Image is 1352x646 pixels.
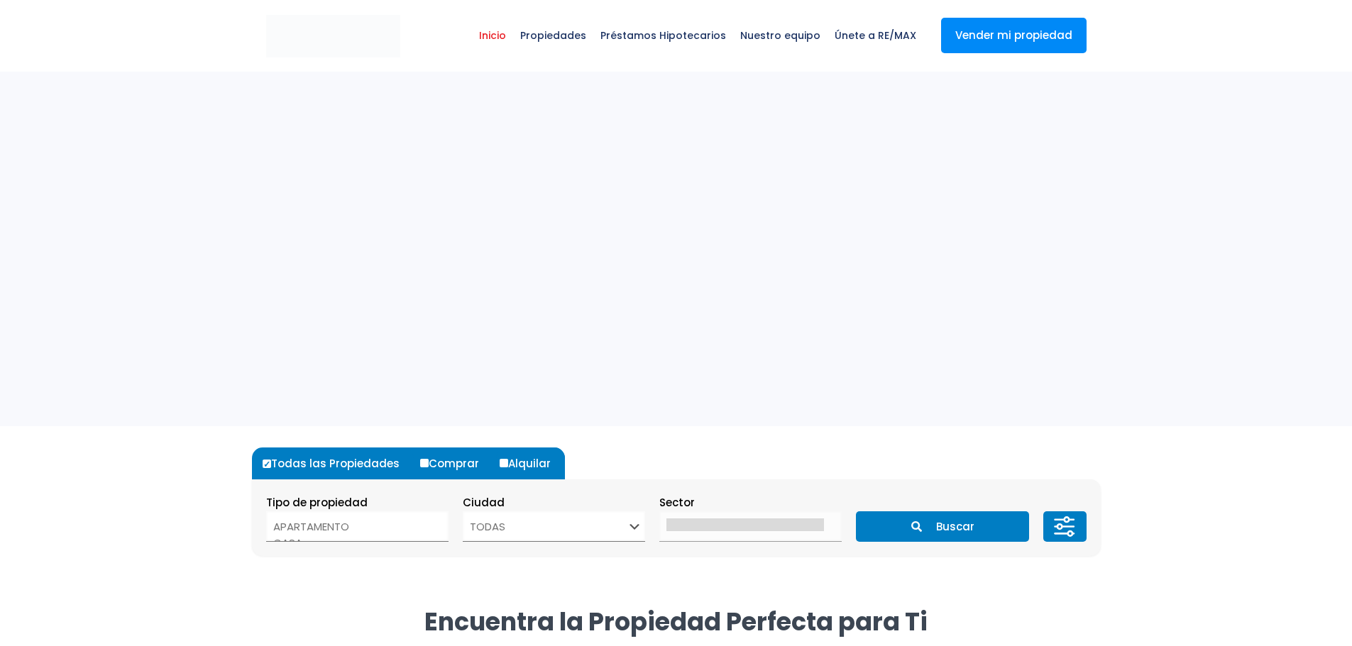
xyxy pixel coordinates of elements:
span: Ciudad [463,495,505,510]
span: Tipo de propiedad [266,495,368,510]
input: Alquilar [500,459,508,467]
label: Todas las Propiedades [259,447,414,479]
span: Nuestro equipo [733,14,828,57]
input: Todas las Propiedades [263,460,271,468]
span: Sector [659,495,695,510]
option: CASA [273,535,431,551]
input: Comprar [420,459,429,467]
strong: Encuentra la Propiedad Perfecta para Ti [424,604,928,639]
span: Únete a RE/MAX [828,14,923,57]
button: Buscar [856,511,1029,542]
span: Propiedades [513,14,593,57]
label: Alquilar [496,447,565,479]
span: Inicio [472,14,513,57]
img: remax-metropolitana-logo [266,15,400,57]
span: Préstamos Hipotecarios [593,14,733,57]
a: Vender mi propiedad [941,18,1087,53]
label: Comprar [417,447,493,479]
option: APARTAMENTO [273,518,431,535]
